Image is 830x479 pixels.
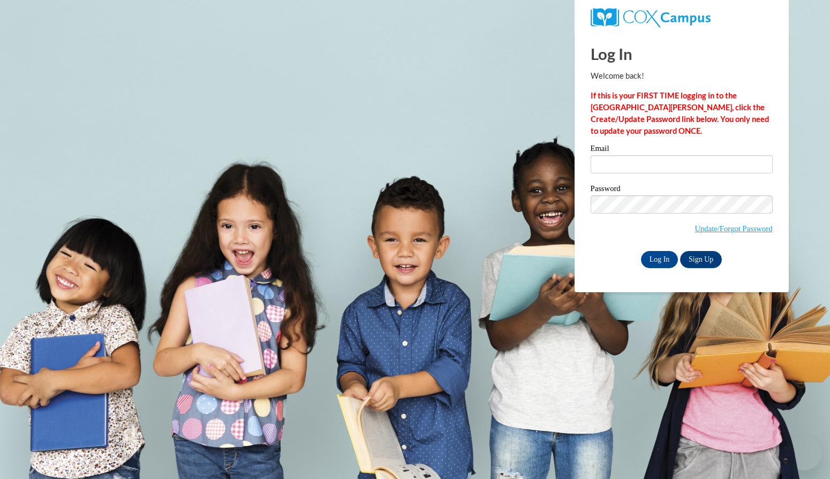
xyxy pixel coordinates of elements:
[787,436,821,470] iframe: Button to launch messaging window
[591,43,773,65] h1: Log In
[641,251,678,268] input: Log In
[680,251,722,268] a: Sign Up
[591,145,773,155] label: Email
[591,8,773,27] a: COX Campus
[591,91,769,135] strong: If this is your FIRST TIME logging in to the [GEOGRAPHIC_DATA][PERSON_NAME], click the Create/Upd...
[591,185,773,195] label: Password
[695,224,772,233] a: Update/Forgot Password
[591,70,773,82] p: Welcome back!
[591,8,711,27] img: COX Campus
